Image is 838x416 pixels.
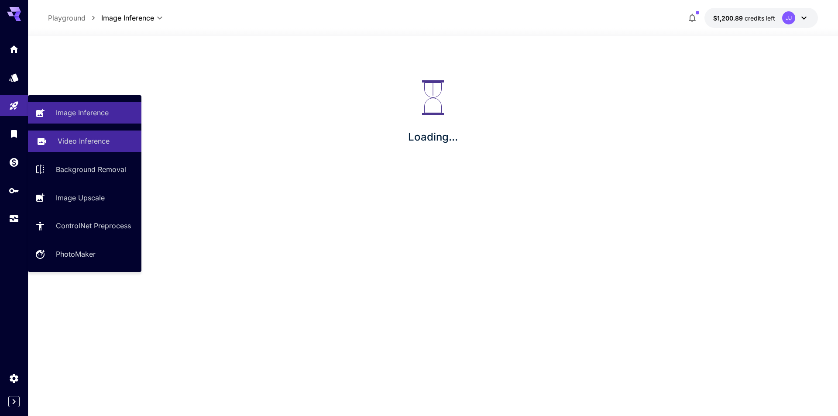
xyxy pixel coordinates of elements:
[28,131,141,152] a: Video Inference
[713,14,775,23] div: $1,200.88679
[9,373,19,384] div: Settings
[9,185,19,196] div: API Keys
[48,13,86,23] p: Playground
[9,157,19,168] div: Wallet
[28,187,141,208] a: Image Upscale
[56,193,105,203] p: Image Upscale
[56,249,96,259] p: PhotoMaker
[745,14,775,22] span: credits left
[58,136,110,146] p: Video Inference
[713,14,745,22] span: $1,200.89
[28,159,141,180] a: Background Removal
[28,244,141,265] a: PhotoMaker
[28,102,141,124] a: Image Inference
[9,44,19,55] div: Home
[8,396,20,407] button: Expand sidebar
[28,215,141,237] a: ControlNet Preprocess
[56,220,131,231] p: ControlNet Preprocess
[9,128,19,139] div: Library
[9,100,19,111] div: Playground
[782,11,795,24] div: JJ
[56,164,126,175] p: Background Removal
[9,72,19,83] div: Models
[408,129,458,145] p: Loading...
[9,213,19,224] div: Usage
[704,8,818,28] button: $1,200.88679
[48,13,101,23] nav: breadcrumb
[56,107,109,118] p: Image Inference
[101,13,154,23] span: Image Inference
